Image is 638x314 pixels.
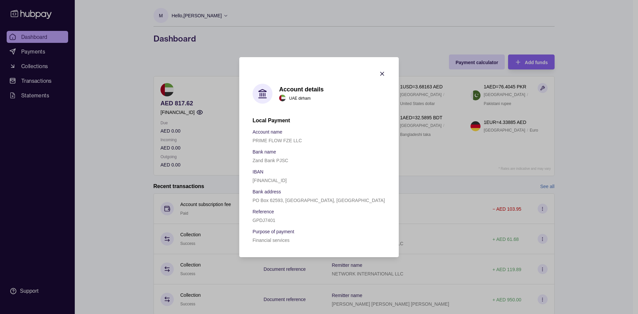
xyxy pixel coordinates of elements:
[253,229,294,234] p: Purpose of payment
[253,129,282,135] p: Account name
[253,238,289,243] p: Financial services
[253,209,274,214] p: Reference
[279,85,324,93] h1: Account details
[253,178,287,183] p: [FINANCIAL_ID]
[253,117,385,124] h2: Local Payment
[253,218,275,223] p: GPDJ7401
[253,149,276,155] p: Bank name
[289,94,311,102] p: UAE dirham
[253,138,302,143] p: PRIME FLOW FZE LLC
[253,169,264,174] p: IBAN
[253,189,281,194] p: Bank address
[279,95,286,101] img: ae
[253,158,288,163] p: Zand Bank PJSC
[253,198,385,203] p: PO Box 62593, [GEOGRAPHIC_DATA], [GEOGRAPHIC_DATA]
